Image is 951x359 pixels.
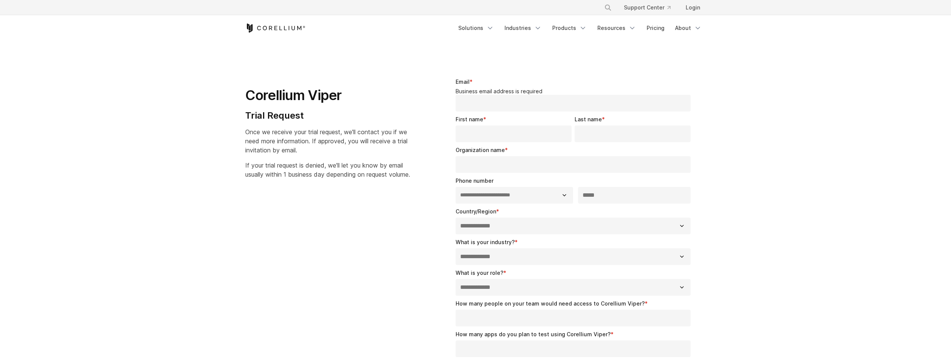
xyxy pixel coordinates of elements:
[456,78,470,85] span: Email
[456,116,483,122] span: First name
[456,270,503,276] span: What is your role?
[245,110,410,121] h4: Trial Request
[618,1,677,14] a: Support Center
[500,21,546,35] a: Industries
[245,24,306,33] a: Corellium Home
[454,21,706,35] div: Navigation Menu
[456,300,645,307] span: How many people on your team would need access to Corellium Viper?
[456,331,611,337] span: How many apps do you plan to test using Corellium Viper?
[593,21,641,35] a: Resources
[456,177,494,184] span: Phone number
[548,21,591,35] a: Products
[642,21,669,35] a: Pricing
[601,1,615,14] button: Search
[245,161,410,178] span: If your trial request is denied, we'll let you know by email usually within 1 business day depend...
[454,21,498,35] a: Solutions
[456,88,694,95] legend: Business email address is required
[595,1,706,14] div: Navigation Menu
[456,147,505,153] span: Organization name
[245,87,410,104] h1: Corellium Viper
[575,116,602,122] span: Last name
[456,239,515,245] span: What is your industry?
[680,1,706,14] a: Login
[671,21,706,35] a: About
[456,208,496,215] span: Country/Region
[245,128,407,154] span: Once we receive your trial request, we'll contact you if we need more information. If approved, y...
